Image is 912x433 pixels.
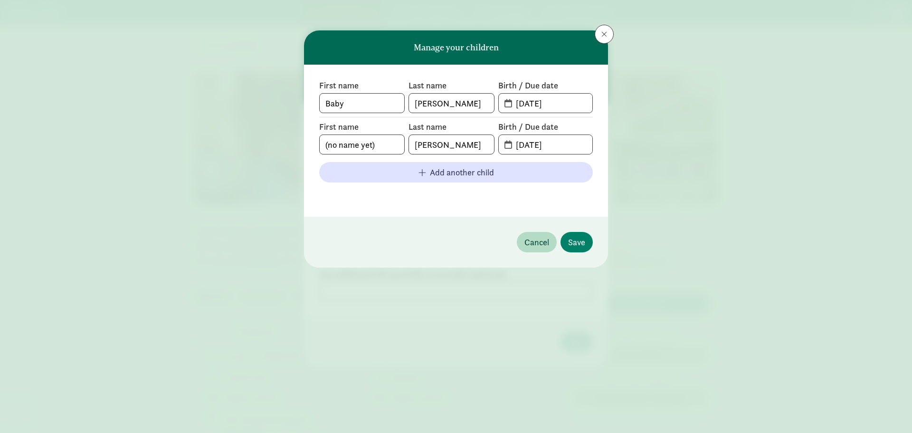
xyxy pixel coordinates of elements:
label: First name [319,80,405,91]
button: Add another child [319,162,593,183]
label: First name [319,121,405,133]
button: Save [560,232,593,252]
h6: Manage your children [414,43,499,52]
label: Birth / Due date [498,121,593,133]
label: Last name [408,121,494,133]
span: Save [568,236,585,249]
label: Birth / Due date [498,80,593,91]
button: Cancel [517,232,557,252]
input: MM-DD-YYYY [510,94,592,113]
label: Last name [408,80,494,91]
span: Add another child [430,166,494,179]
span: Cancel [524,236,549,249]
input: MM-DD-YYYY [510,135,592,154]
